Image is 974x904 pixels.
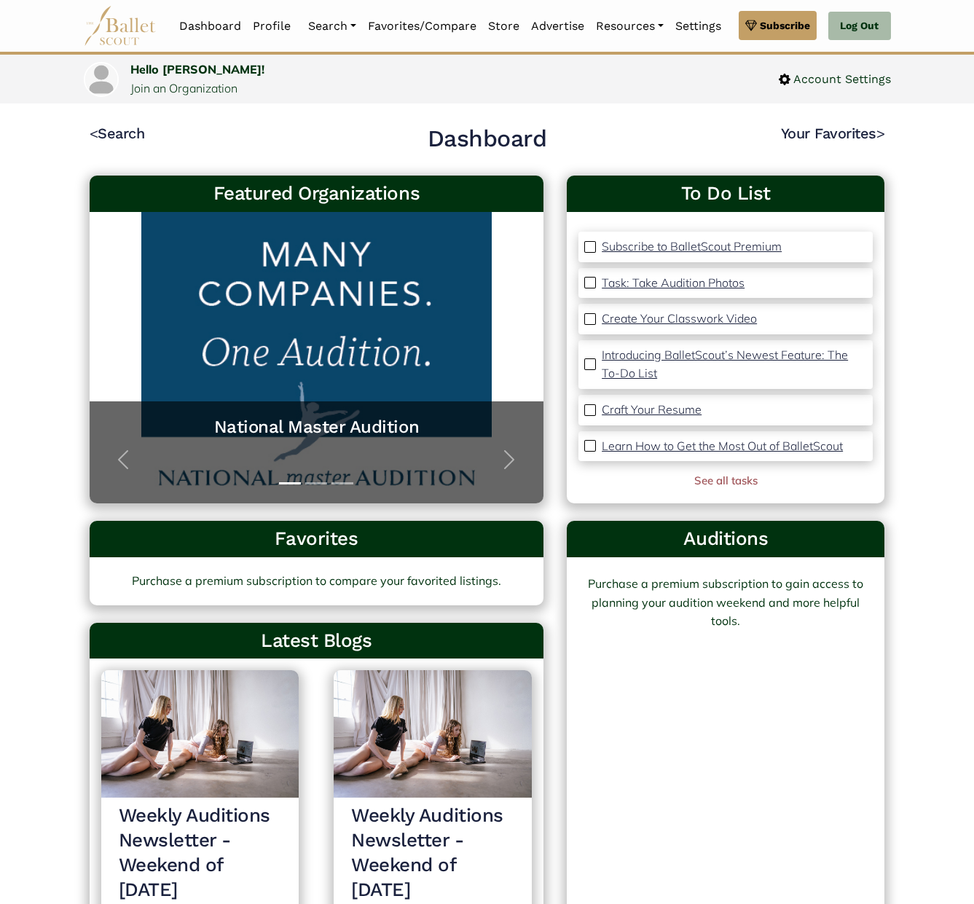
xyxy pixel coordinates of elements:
h2: Dashboard [428,124,547,154]
a: Advertise [525,11,590,42]
code: > [876,124,885,142]
a: Create Your Classwork Video [602,310,757,329]
img: header_image.img [334,670,532,798]
a: Dashboard [173,11,247,42]
a: Craft Your Resume [602,401,702,420]
a: Store [482,11,525,42]
h3: Weekly Auditions Newsletter - Weekend of [DATE] [351,803,514,902]
h3: Latest Blogs [101,629,533,653]
p: Subscribe to BalletScout Premium [602,239,782,253]
a: Account Settings [779,70,891,89]
h3: Favorites [101,527,533,551]
button: Slide 2 [305,475,327,492]
p: Learn How to Get the Most Out of BalletScout [602,439,843,453]
a: Settings [669,11,727,42]
p: Craft Your Resume [602,402,702,417]
a: Purchase a premium subscription to compare your favorited listings. [90,557,544,605]
a: Introducing BalletScout’s Newest Feature: The To-Do List [602,346,867,383]
a: Task: Take Audition Photos [602,274,745,293]
code: < [90,124,98,142]
img: profile picture [85,63,117,95]
a: Subscribe to BalletScout Premium [602,237,782,256]
a: Search [302,11,362,42]
h3: Weekly Auditions Newsletter - Weekend of [DATE] [119,803,282,902]
p: Task: Take Audition Photos [602,275,745,290]
a: National Master Audition [104,416,530,439]
a: To Do List [578,181,873,206]
p: Create Your Classwork Video [602,311,757,326]
a: See all tasks [694,473,758,487]
h3: Auditions [578,527,873,551]
span: Account Settings [790,70,891,89]
a: Profile [247,11,296,42]
a: Learn How to Get the Most Out of BalletScout [602,437,843,456]
span: Subscribe [760,17,810,34]
img: gem.svg [745,17,757,34]
a: Resources [590,11,669,42]
h3: Featured Organizations [101,181,533,206]
img: header_image.img [101,670,299,798]
button: Slide 3 [331,475,353,492]
a: Subscribe [739,11,817,40]
a: Log Out [828,12,890,41]
a: Favorites/Compare [362,11,482,42]
p: Introducing BalletScout’s Newest Feature: The To-Do List [602,347,848,381]
a: <Search [90,125,145,142]
a: Join an Organization [130,81,237,95]
a: Hello [PERSON_NAME]! [130,62,264,76]
a: Purchase a premium subscription to gain access to planning your audition weekend and more helpful... [588,576,863,628]
a: Your Favorites [781,125,885,142]
button: Slide 1 [279,475,301,492]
